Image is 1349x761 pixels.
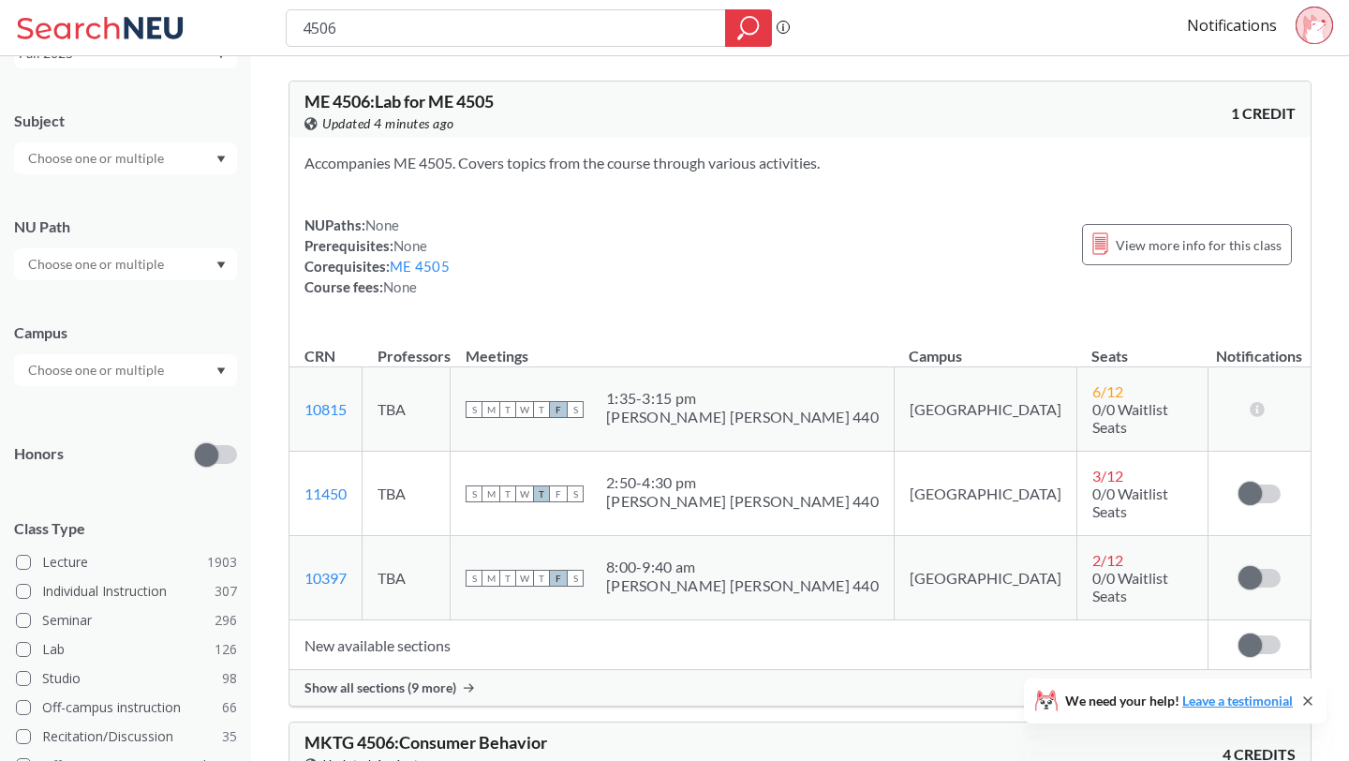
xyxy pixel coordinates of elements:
span: F [550,401,567,418]
span: We need your help! [1065,694,1293,708]
span: S [567,570,584,587]
span: M [482,401,499,418]
input: Choose one or multiple [19,359,176,381]
div: Dropdown arrow [14,142,237,174]
label: Seminar [16,608,237,633]
span: ME 4506 : Lab for ME 4505 [304,91,494,112]
a: ME 4505 [390,258,450,275]
span: S [466,485,482,502]
svg: Dropdown arrow [216,367,226,375]
a: 10815 [304,400,347,418]
span: F [550,485,567,502]
a: 11450 [304,485,347,502]
span: T [499,401,516,418]
span: 296 [215,610,237,631]
td: [GEOGRAPHIC_DATA] [894,367,1076,452]
a: Notifications [1187,15,1277,36]
span: MKTG 4506 : Consumer Behavior [304,732,547,753]
div: [PERSON_NAME] [PERSON_NAME] 440 [606,408,879,426]
span: F [550,570,567,587]
span: 0/0 Waitlist Seats [1092,485,1168,520]
span: None [393,237,427,254]
svg: Dropdown arrow [216,261,226,269]
span: T [499,570,516,587]
span: T [533,570,550,587]
span: View more info for this class [1116,233,1282,257]
th: Notifications [1208,327,1311,367]
th: Professors [363,327,451,367]
td: [GEOGRAPHIC_DATA] [894,452,1076,536]
span: S [466,570,482,587]
span: S [567,485,584,502]
label: Lab [16,637,237,662]
span: S [567,401,584,418]
span: Class Type [14,518,237,539]
div: [PERSON_NAME] [PERSON_NAME] 440 [606,492,879,511]
td: [GEOGRAPHIC_DATA] [894,536,1076,620]
span: 3 / 12 [1092,467,1123,485]
span: 0/0 Waitlist Seats [1092,569,1168,604]
span: W [516,485,533,502]
section: Accompanies ME 4505. Covers topics from the course through various activities. [304,153,1296,173]
input: Class, professor, course number, "phrase" [301,12,712,44]
span: Show all sections (9 more) [304,679,456,696]
span: M [482,570,499,587]
svg: Dropdown arrow [216,156,226,163]
span: 126 [215,639,237,660]
div: CRN [304,346,335,366]
span: 98 [222,668,237,689]
span: 66 [222,697,237,718]
a: 10397 [304,569,347,587]
span: T [533,485,550,502]
div: Subject [14,111,237,131]
input: Choose one or multiple [19,147,176,170]
div: NUPaths: Prerequisites: Corequisites: Course fees: [304,215,450,297]
span: Updated 4 minutes ago [322,113,454,134]
div: magnifying glass [725,9,772,47]
div: 1:35 - 3:15 pm [606,389,879,408]
label: Individual Instruction [16,579,237,604]
a: Leave a testimonial [1182,693,1293,709]
div: 2:50 - 4:30 pm [606,473,879,492]
span: 0/0 Waitlist Seats [1092,400,1168,436]
span: S [466,401,482,418]
p: Honors [14,443,64,465]
label: Recitation/Discussion [16,724,237,749]
th: Seats [1076,327,1208,367]
div: Dropdown arrow [14,354,237,386]
label: Studio [16,666,237,691]
label: Off-campus instruction [16,695,237,720]
span: None [365,216,399,233]
span: 1 CREDIT [1231,103,1296,124]
span: W [516,570,533,587]
th: Campus [894,327,1076,367]
span: T [499,485,516,502]
span: 2 / 12 [1092,551,1123,569]
div: Dropdown arrow [14,248,237,280]
span: T [533,401,550,418]
input: Choose one or multiple [19,253,176,276]
span: 1903 [207,552,237,573]
svg: magnifying glass [737,15,760,41]
span: 307 [215,581,237,602]
span: M [482,485,499,502]
div: 8:00 - 9:40 am [606,558,879,576]
span: None [383,278,417,295]
div: Campus [14,322,237,343]
span: 35 [222,726,237,747]
label: Lecture [16,550,237,574]
th: Meetings [451,327,895,367]
td: TBA [363,452,451,536]
td: TBA [363,367,451,452]
td: New available sections [289,620,1208,670]
div: [PERSON_NAME] [PERSON_NAME] 440 [606,576,879,595]
span: 6 / 12 [1092,382,1123,400]
div: NU Path [14,216,237,237]
div: Show all sections (9 more) [289,670,1311,706]
span: W [516,401,533,418]
td: TBA [363,536,451,620]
